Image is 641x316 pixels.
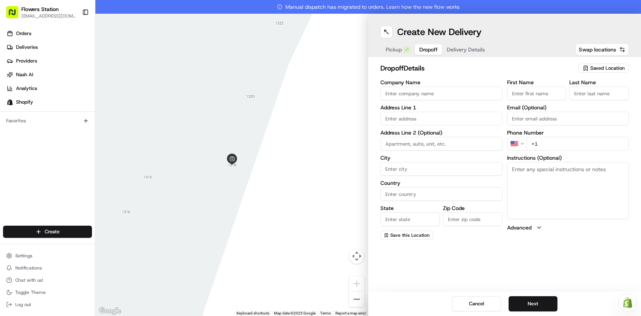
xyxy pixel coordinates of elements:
[386,46,402,53] span: Pickup
[72,111,122,118] span: API Documentation
[45,228,60,235] span: Create
[3,69,95,81] a: Nash AI
[380,130,502,135] label: Address Line 2 (Optional)
[274,311,316,315] span: Map data ©2025 Google
[507,80,567,85] label: First Name
[349,292,364,307] button: Zoom out
[16,30,31,37] span: Orders
[3,263,92,273] button: Notifications
[277,3,460,11] span: Manual dispatch has migrated to orders. Learn how the new flow works
[8,30,139,43] p: Welcome 👋
[3,41,95,53] a: Deliveries
[443,205,502,211] label: Zip Code
[419,46,438,53] span: Dropoff
[3,96,95,108] a: Shopify
[3,275,92,286] button: Chat with us!
[3,250,92,261] button: Settings
[16,58,37,64] span: Providers
[21,13,76,19] button: [EMAIL_ADDRESS][DOMAIN_NAME]
[15,265,42,271] span: Notifications
[507,112,629,125] input: Enter email address
[3,55,95,67] a: Providers
[380,80,502,85] label: Company Name
[380,205,440,211] label: State
[3,299,92,310] button: Log out
[15,253,32,259] span: Settings
[380,162,502,176] input: Enter city
[380,212,440,226] input: Enter state
[349,276,364,291] button: Zoom in
[380,137,502,151] input: Apartment, suite, unit, etc.
[3,27,95,40] a: Orders
[15,111,58,118] span: Knowledge Base
[380,180,502,186] label: Country
[8,8,23,23] img: Nash
[3,115,92,127] div: Favorites
[8,73,21,87] img: 1736555255976-a54dd68f-1ca7-489b-9aae-adbdc363a1c4
[3,82,95,95] a: Analytics
[3,287,92,298] button: Toggle Theme
[20,49,126,57] input: Clear
[61,107,126,121] a: 💻API Documentation
[380,105,502,110] label: Address Line 1
[16,71,33,78] span: Nash AI
[97,306,122,316] img: Google
[578,63,629,74] button: Saved Location
[569,80,629,85] label: Last Name
[8,111,14,117] div: 📗
[320,311,331,315] a: Terms (opens in new tab)
[15,289,46,295] span: Toggle Theme
[349,249,364,264] button: Map camera controls
[507,105,629,110] label: Email (Optional)
[335,311,366,315] a: Report a map error
[527,137,629,151] input: Enter phone number
[15,302,31,308] span: Log out
[443,212,502,226] input: Enter zip code
[380,231,433,240] button: Save this Location
[237,311,269,316] button: Keyboard shortcuts
[507,224,629,231] button: Advanced
[590,65,625,72] span: Saved Location
[452,296,501,311] button: Cancel
[130,75,139,84] button: Start new chat
[509,296,557,311] button: Next
[54,129,92,135] a: Powered byPylon
[21,5,59,13] button: Flowers Station
[507,224,531,231] label: Advanced
[64,111,71,117] div: 💻
[3,3,79,21] button: Flowers Station[EMAIL_ADDRESS][DOMAIN_NAME]
[569,87,629,100] input: Enter last name
[5,107,61,121] a: 📗Knowledge Base
[3,226,92,238] button: Create
[380,63,574,74] h2: dropoff Details
[15,277,43,283] span: Chat with us!
[390,232,430,238] span: Save this Location
[579,46,616,53] span: Swap locations
[76,129,92,135] span: Pylon
[507,155,629,160] label: Instructions (Optional)
[380,155,502,160] label: City
[16,44,38,51] span: Deliveries
[26,73,125,80] div: Start new chat
[575,43,629,56] button: Swap locations
[7,99,13,105] img: Shopify logo
[380,87,502,100] input: Enter company name
[97,306,122,316] a: Open this area in Google Maps (opens a new window)
[380,112,502,125] input: Enter address
[447,46,485,53] span: Delivery Details
[397,26,482,38] h1: Create New Delivery
[16,99,33,106] span: Shopify
[507,87,567,100] input: Enter first name
[507,130,629,135] label: Phone Number
[380,187,502,201] input: Enter country
[26,80,97,87] div: We're available if you need us!
[16,85,37,92] span: Analytics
